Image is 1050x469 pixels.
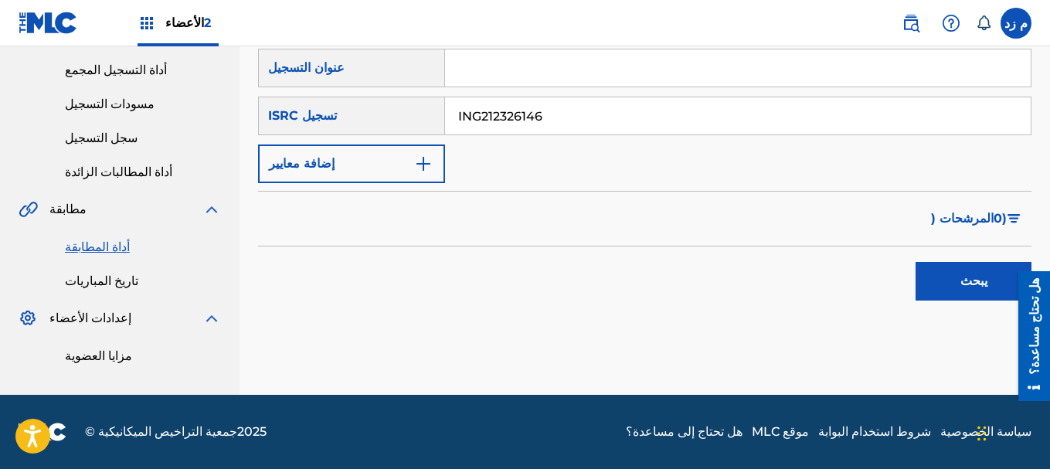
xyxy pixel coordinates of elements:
[895,8,926,39] a: البحث العام
[202,200,221,219] img: يوسع
[922,199,1031,238] button: المرشحات (0)
[916,262,1031,301] button: يبحث
[626,424,742,439] font: هل تحتاج إلى مساعدة؟
[21,7,34,104] font: هل تحتاج مساعدة؟
[65,163,221,182] a: أداة المطالبات الزائدة
[936,8,967,39] div: يساعد
[65,165,172,179] font: أداة المطالبات الزائدة
[49,311,131,325] font: إعدادات الأعضاء
[942,14,960,32] img: يساعد
[65,61,221,80] a: أداة التسجيل المجمع
[204,15,211,30] font: 2
[818,423,931,441] a: شروط استخدام البوابة
[65,274,138,288] font: تاريخ المباريات
[626,423,742,441] a: هل تحتاج إلى مساعدة؟
[65,95,221,114] a: مسودات التسجيل
[960,274,987,288] font: يبحث
[818,424,931,439] font: شروط استخدام البوابة
[977,410,987,457] div: سحب
[85,424,237,439] font: جمعية التراخيص الميكانيكية ©
[65,129,221,148] a: سجل التسجيل
[165,15,204,30] font: الأعضاء
[65,348,132,363] font: مزايا العضوية
[258,49,1031,308] form: نموذج البحث
[65,238,221,257] a: أداة المطابقة
[65,347,221,365] a: مزايا العضوية
[1008,214,1021,223] img: فلتر
[19,200,38,219] img: مطابقة
[258,144,445,183] button: إضافة معايير
[65,240,130,254] font: أداة المطابقة
[752,424,809,439] font: موقع MLC
[1001,8,1031,39] div: قائمة المستخدم
[752,423,809,441] a: موقع MLC
[49,202,87,216] font: مطابقة
[1007,271,1050,401] iframe: مركز الموارد
[994,211,1002,226] font: 0
[202,309,221,328] img: يوسع
[19,12,78,34] img: شعار MLC
[138,14,156,32] img: أصحاب الحقوق الكبار
[65,63,167,77] font: أداة التسجيل المجمع
[1002,211,1007,226] font: )
[237,424,267,439] font: 2025
[19,309,37,328] img: إعدادات الأعضاء
[19,423,66,441] img: الشعار
[940,424,1031,439] font: سياسة الخصوصية
[414,155,433,173] img: 9d2ae6d4665cec9f34b9.svg
[931,211,994,226] font: المرشحات (
[65,272,221,291] a: تاريخ المباريات
[976,15,991,31] div: إشعارات
[902,14,920,32] img: يبحث
[940,423,1031,441] a: سياسة الخصوصية
[65,97,155,111] font: مسودات التسجيل
[973,395,1050,469] iframe: أداة الدردشة
[65,131,138,145] font: سجل التسجيل
[269,156,335,171] font: إضافة معايير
